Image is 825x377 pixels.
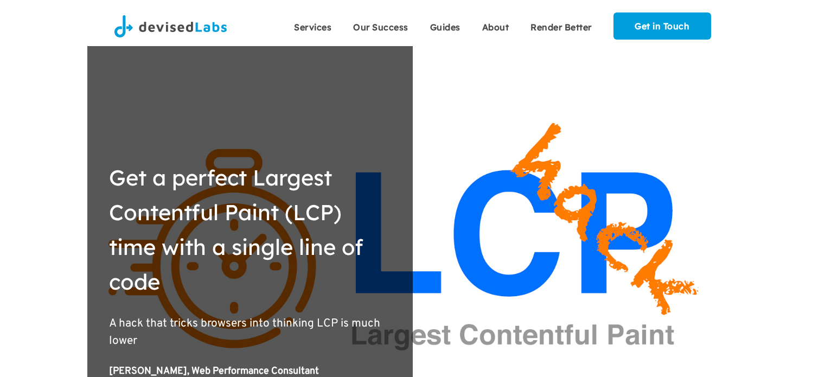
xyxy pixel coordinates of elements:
a: Render Better [520,12,603,40]
p: A hack that tricks browsers into thinking LCP is much lower [109,315,391,350]
div: [PERSON_NAME], Web Performance Consultant [109,366,391,377]
a: Services [283,12,342,40]
a: About [471,12,520,40]
a: Get in Touch [613,12,711,40]
h1: Get a perfect Largest Contentful Paint (LCP) time with a single line of code [109,160,391,299]
a: Guides [419,12,471,40]
a: Our Success [342,12,419,40]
